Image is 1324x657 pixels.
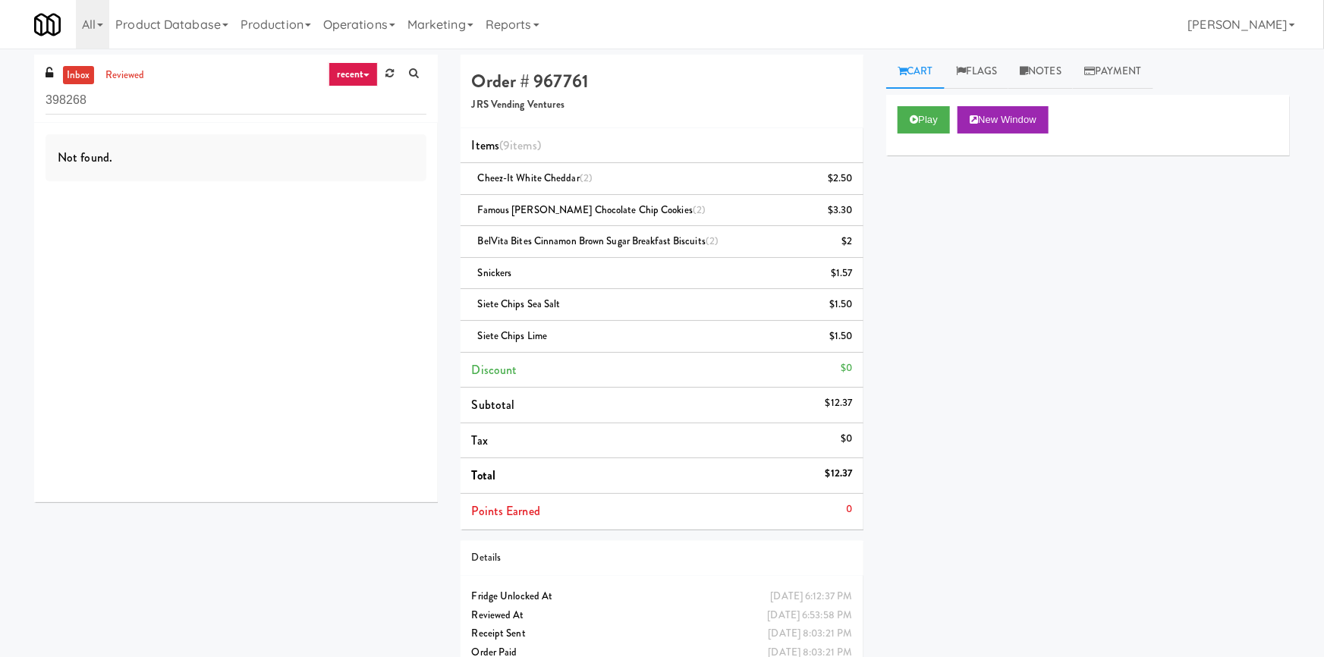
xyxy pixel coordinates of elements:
[472,587,853,606] div: Fridge Unlocked At
[828,201,853,220] div: $3.30
[510,137,537,154] ng-pluralize: items
[706,234,719,248] span: (2)
[472,467,496,484] span: Total
[478,297,561,311] span: Siete Chips Sea Salt
[478,266,512,280] span: Snickers
[846,500,852,519] div: 0
[841,232,852,251] div: $2
[472,624,853,643] div: Receipt Sent
[472,99,853,111] h5: JRS Vending Ventures
[478,203,706,217] span: Famous [PERSON_NAME] Chocolate Chip Cookies
[768,606,853,625] div: [DATE] 6:53:58 PM
[829,295,853,314] div: $1.50
[841,359,852,378] div: $0
[472,361,517,379] span: Discount
[841,429,852,448] div: $0
[472,71,853,91] h4: Order # 967761
[34,11,61,38] img: Micromart
[829,327,853,346] div: $1.50
[826,464,853,483] div: $12.37
[945,55,1009,89] a: Flags
[828,169,853,188] div: $2.50
[826,394,853,413] div: $12.37
[472,549,853,567] div: Details
[46,86,426,115] input: Search vision orders
[472,432,488,449] span: Tax
[329,62,379,86] a: recent
[898,106,950,134] button: Play
[102,66,149,85] a: reviewed
[580,171,593,185] span: (2)
[478,234,719,248] span: belVita Bites Cinnamon Brown Sugar Breakfast Biscuits
[63,66,94,85] a: inbox
[58,149,112,166] span: Not found.
[472,606,853,625] div: Reviewed At
[1008,55,1073,89] a: Notes
[472,502,540,520] span: Points Earned
[769,624,853,643] div: [DATE] 8:03:21 PM
[831,264,853,283] div: $1.57
[478,328,548,343] span: Siete Chips Lime
[472,137,541,154] span: Items
[472,396,515,413] span: Subtotal
[771,587,853,606] div: [DATE] 6:12:37 PM
[958,106,1049,134] button: New Window
[886,55,945,89] a: Cart
[1073,55,1153,89] a: Payment
[693,203,706,217] span: (2)
[478,171,593,185] span: Cheez-It White Cheddar
[499,137,541,154] span: (9 )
